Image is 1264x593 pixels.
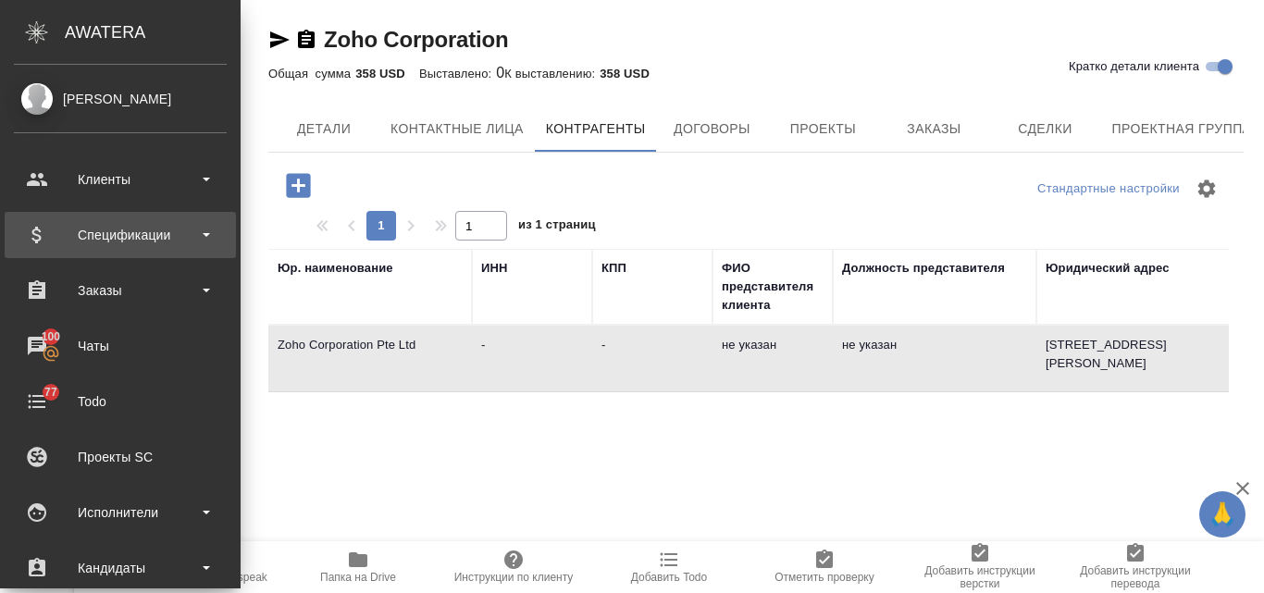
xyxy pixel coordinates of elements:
[278,259,393,278] div: Юр. наименование
[889,117,978,141] span: Заказы
[138,571,267,584] span: Открыть отчет Newspeak
[713,327,833,391] td: не указан
[778,117,867,141] span: Проекты
[1033,175,1184,204] div: split button
[33,383,68,402] span: 77
[14,554,227,582] div: Кандидаты
[14,499,227,526] div: Исполнители
[14,277,227,304] div: Заказы
[601,259,626,278] div: КПП
[454,571,574,584] span: Инструкции по клиенту
[14,89,227,109] div: [PERSON_NAME]
[5,434,236,480] a: Проекты SC
[667,117,756,141] span: Договоры
[280,541,436,593] button: Папка на Drive
[591,541,747,593] button: Добавить Todo
[279,117,368,141] span: Детали
[775,571,874,584] span: Отметить проверку
[504,67,600,80] p: К выставлению:
[1207,495,1238,534] span: 🙏
[1036,327,1240,391] td: [STREET_ADDRESS][PERSON_NAME]
[1046,259,1170,278] div: Юридический адрес
[268,62,1244,84] div: 0
[1069,564,1202,590] span: Добавить инструкции перевода
[5,378,236,425] a: 77Todo
[268,29,291,51] button: Скопировать ссылку для ЯМессенджера
[913,564,1047,590] span: Добавить инструкции верстки
[295,29,317,51] button: Скопировать ссылку
[1058,541,1213,593] button: Добавить инструкции перевода
[65,14,241,51] div: AWATERA
[14,443,227,471] div: Проекты SC
[14,332,227,360] div: Чаты
[31,327,72,346] span: 100
[600,67,663,80] p: 358 USD
[1069,57,1199,76] span: Кратко детали клиента
[14,166,227,193] div: Клиенты
[481,259,508,278] div: ИНН
[833,327,1036,391] td: не указан
[268,67,355,80] p: Общая сумма
[14,221,227,249] div: Спецификации
[1199,491,1245,537] button: 🙏
[1000,117,1089,141] span: Сделки
[355,67,419,80] p: 358 USD
[518,214,596,241] span: из 1 страниц
[273,167,324,204] button: Добавить контрагента
[722,259,824,315] div: ФИО представителя клиента
[324,27,508,52] a: Zoho Corporation
[419,67,496,80] p: Выставлено:
[268,327,472,391] td: Zoho Corporation Pte Ltd
[546,117,646,141] span: Контрагенты
[747,541,902,593] button: Отметить проверку
[472,327,592,391] td: -
[631,571,707,584] span: Добавить Todo
[320,571,396,584] span: Папка на Drive
[902,541,1058,593] button: Добавить инструкции верстки
[5,323,236,369] a: 100Чаты
[592,327,713,391] td: -
[1111,117,1251,141] span: Проектная группа
[436,541,591,593] button: Инструкции по клиенту
[390,117,524,141] span: Контактные лица
[842,259,1005,278] div: Должность представителя
[14,388,227,415] div: Todo
[1184,167,1229,211] span: Настроить таблицу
